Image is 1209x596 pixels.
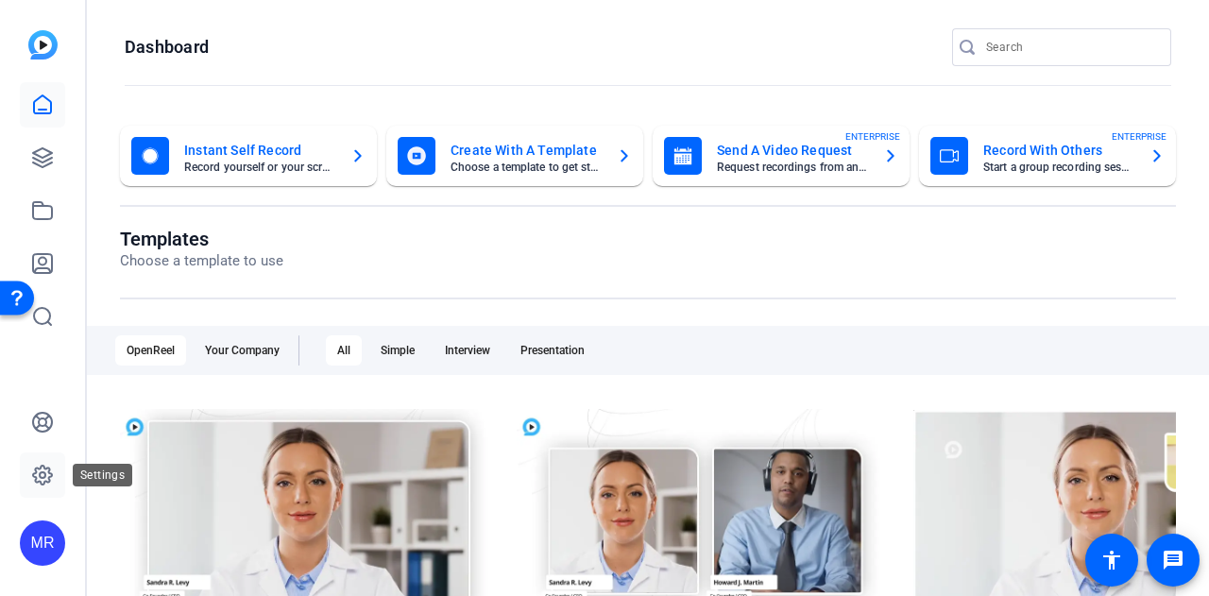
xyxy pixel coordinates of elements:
[717,162,868,173] mat-card-subtitle: Request recordings from anyone, anywhere
[986,36,1156,59] input: Search
[194,335,291,366] div: Your Company
[1112,129,1166,144] span: ENTERPRISE
[120,250,283,272] p: Choose a template to use
[125,36,209,59] h1: Dashboard
[653,126,910,186] button: Send A Video RequestRequest recordings from anyone, anywhereENTERPRISE
[434,335,502,366] div: Interview
[115,335,186,366] div: OpenReel
[509,335,596,366] div: Presentation
[919,126,1176,186] button: Record With OthersStart a group recording sessionENTERPRISE
[28,30,58,60] img: blue-gradient.svg
[386,126,643,186] button: Create With A TemplateChoose a template to get started
[1162,549,1184,571] mat-icon: message
[73,464,132,486] div: Settings
[120,126,377,186] button: Instant Self RecordRecord yourself or your screen
[451,139,602,162] mat-card-title: Create With A Template
[451,162,602,173] mat-card-subtitle: Choose a template to get started
[20,520,65,566] div: MR
[184,162,335,173] mat-card-subtitle: Record yourself or your screen
[326,335,362,366] div: All
[120,228,283,250] h1: Templates
[1100,549,1123,571] mat-icon: accessibility
[845,129,900,144] span: ENTERPRISE
[369,335,426,366] div: Simple
[983,139,1134,162] mat-card-title: Record With Others
[983,162,1134,173] mat-card-subtitle: Start a group recording session
[184,139,335,162] mat-card-title: Instant Self Record
[717,139,868,162] mat-card-title: Send A Video Request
